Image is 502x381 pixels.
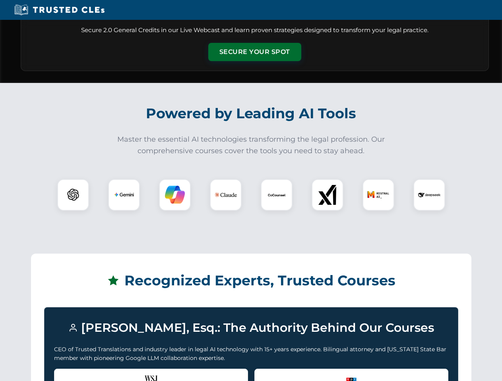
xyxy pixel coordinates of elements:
div: CoCounsel [261,179,293,211]
div: ChatGPT [57,179,89,211]
img: xAI Logo [318,185,337,205]
button: Secure Your Spot [208,43,301,61]
img: Copilot Logo [165,185,185,205]
img: ChatGPT Logo [62,183,85,206]
img: Mistral AI Logo [367,184,390,206]
h3: [PERSON_NAME], Esq.: The Authority Behind Our Courses [54,317,448,339]
h2: Recognized Experts, Trusted Courses [44,267,458,294]
p: Master the essential AI technologies transforming the legal profession. Our comprehensive courses... [112,134,390,157]
h2: Powered by Leading AI Tools [31,100,471,127]
div: Claude [210,179,242,211]
img: Gemini Logo [114,185,134,205]
div: xAI [312,179,343,211]
img: DeepSeek Logo [418,184,440,206]
p: CEO of Trusted Translations and industry leader in legal AI technology with 15+ years experience.... [54,345,448,363]
div: Gemini [108,179,140,211]
div: Copilot [159,179,191,211]
img: Trusted CLEs [12,4,107,16]
img: CoCounsel Logo [267,185,287,205]
div: DeepSeek [413,179,445,211]
div: Mistral AI [362,179,394,211]
img: Claude Logo [215,184,237,206]
p: Secure 2.0 General Credits in our Live Webcast and learn proven strategies designed to transform ... [31,26,479,35]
